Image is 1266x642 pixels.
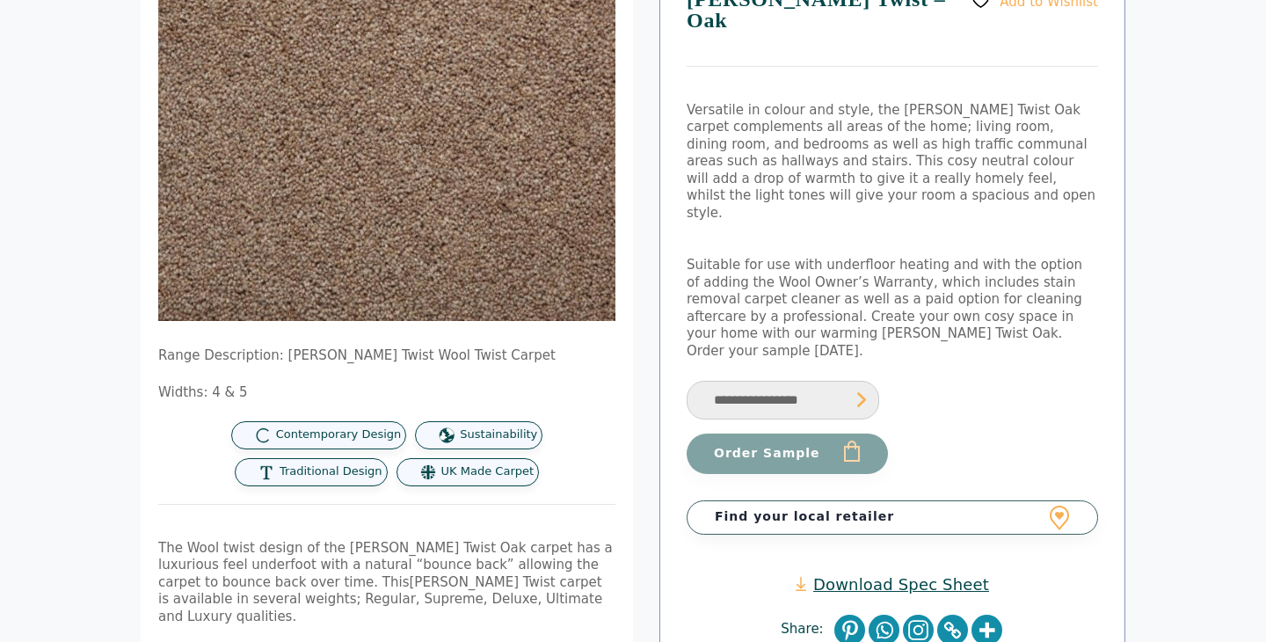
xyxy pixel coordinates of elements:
span: [PERSON_NAME] Twist carpet is available in several weights; Regular, Supreme, Deluxe, Ultimate an... [158,574,602,624]
p: Suitable for use with underfloor heating and with the option of adding the Wool Owner’s Warranty,... [687,257,1098,360]
span: Contemporary Design [276,427,402,442]
span: Traditional Design [280,464,382,479]
p: Versatile in colour and style, the [PERSON_NAME] Twist Oak carpet complements all areas of the ho... [687,102,1098,223]
p: Range Description: [PERSON_NAME] Twist Wool Twist Carpet [158,347,615,365]
a: Find your local retailer [687,500,1098,534]
p: Widths: 4 & 5 [158,384,615,402]
span: Share: [781,621,832,638]
button: Order Sample [687,434,888,474]
a: Download Spec Sheet [796,574,989,595]
p: The Wool twist design of the [PERSON_NAME] Twist Oak carpet has a luxurious feel underfoot with a... [158,540,615,626]
span: UK Made Carpet [441,464,534,479]
span: Sustainability [460,427,537,442]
